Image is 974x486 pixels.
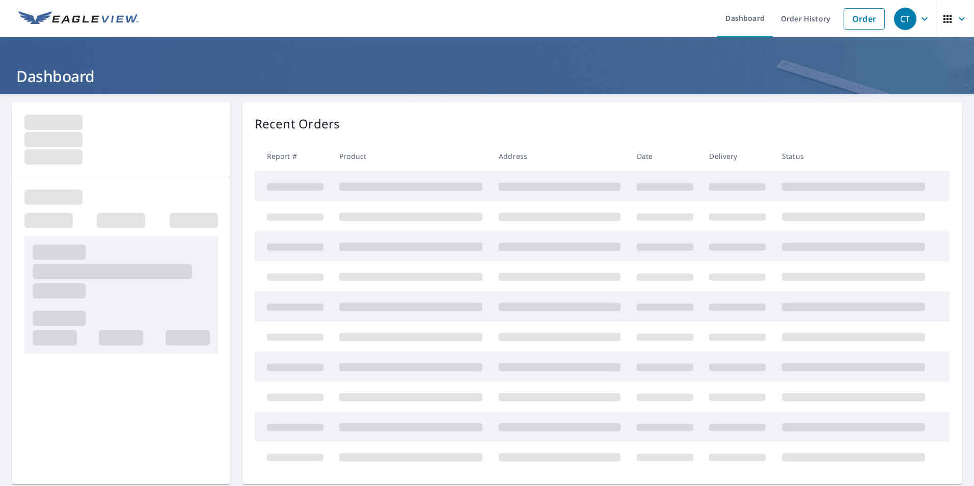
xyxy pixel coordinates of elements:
th: Date [629,141,701,171]
a: Order [844,8,885,30]
div: CT [894,8,916,30]
h1: Dashboard [12,66,962,87]
img: EV Logo [18,11,139,26]
p: Recent Orders [255,115,340,133]
th: Report # [255,141,332,171]
th: Product [331,141,491,171]
th: Status [774,141,933,171]
th: Address [491,141,629,171]
th: Delivery [701,141,774,171]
